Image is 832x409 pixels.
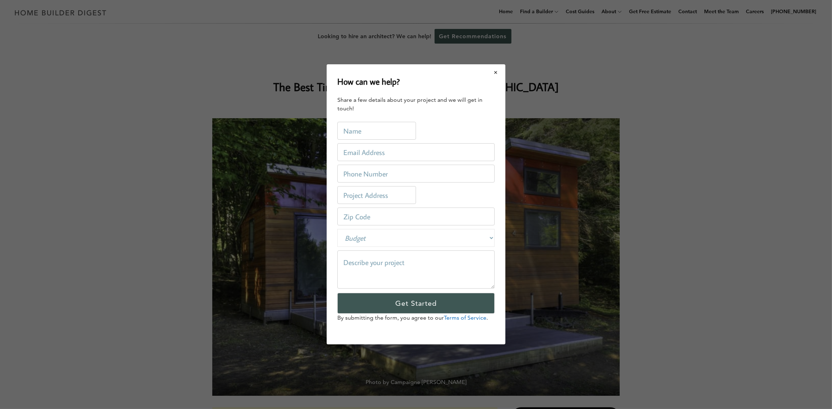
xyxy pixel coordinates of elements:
[337,75,400,88] h2: How can we help?
[337,293,495,314] input: Get Started
[337,186,416,204] input: Project Address
[695,358,823,400] iframe: Drift Widget Chat Controller
[337,122,416,140] input: Name
[337,208,495,226] input: Zip Code
[486,65,505,80] button: Close modal
[337,96,495,113] div: Share a few details about your project and we will get in touch!
[337,165,495,183] input: Phone Number
[337,314,495,323] p: By submitting the form, you agree to our .
[337,144,495,161] input: Email Address
[444,315,486,321] a: Terms of Service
